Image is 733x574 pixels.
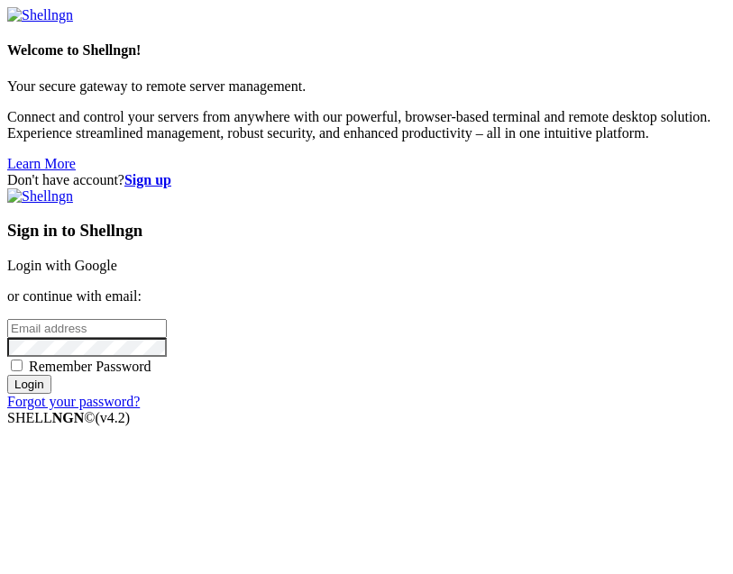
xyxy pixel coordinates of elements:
span: 4.2.0 [96,410,131,425]
img: Shellngn [7,7,73,23]
a: Forgot your password? [7,394,140,409]
a: Login with Google [7,258,117,273]
a: Sign up [124,172,171,187]
p: or continue with email: [7,288,726,305]
input: Login [7,375,51,394]
h4: Welcome to Shellngn! [7,42,726,59]
h3: Sign in to Shellngn [7,221,726,241]
a: Learn More [7,156,76,171]
b: NGN [52,410,85,425]
img: Shellngn [7,188,73,205]
input: Email address [7,319,167,338]
span: Remember Password [29,359,151,374]
input: Remember Password [11,360,23,371]
p: Connect and control your servers from anywhere with our powerful, browser-based terminal and remo... [7,109,726,141]
div: Don't have account? [7,172,726,188]
p: Your secure gateway to remote server management. [7,78,726,95]
span: SHELL © [7,410,130,425]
